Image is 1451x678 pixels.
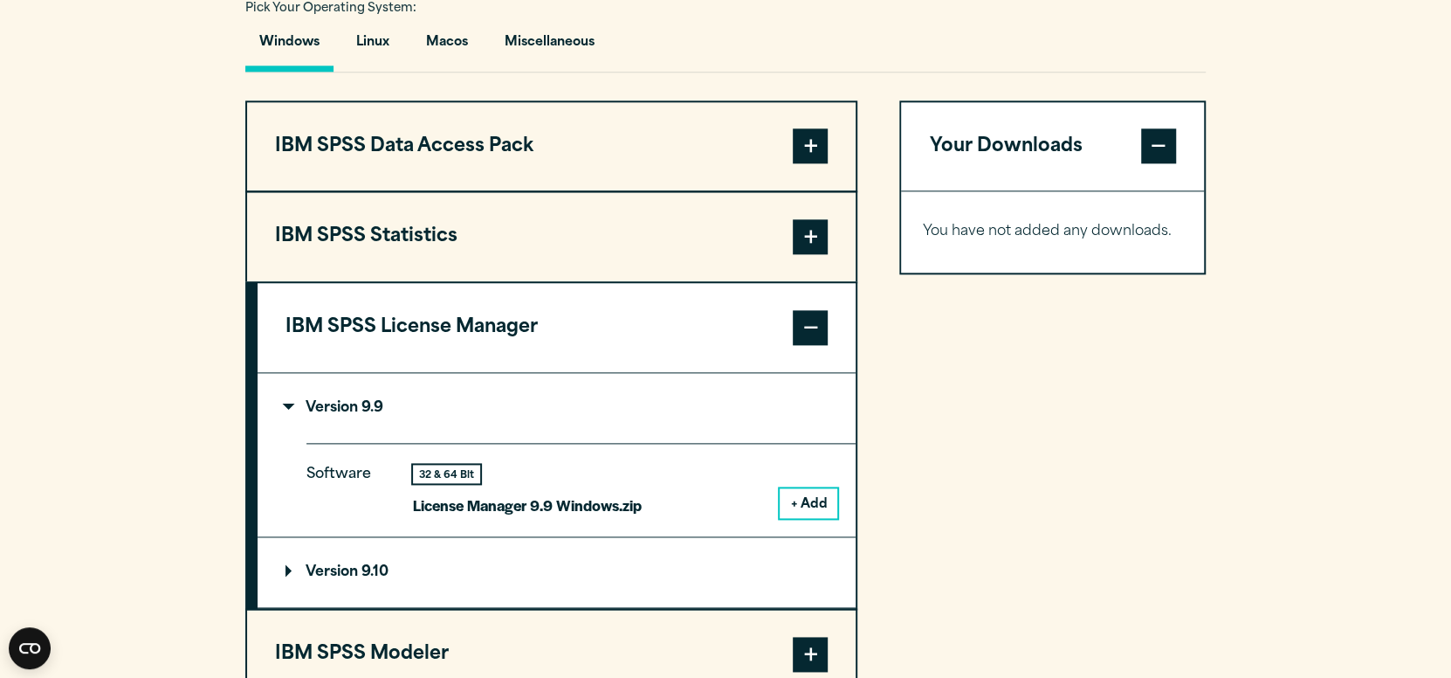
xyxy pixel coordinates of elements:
button: Windows [245,22,334,72]
button: Miscellaneous [491,22,609,72]
summary: Version 9.10 [258,537,856,607]
div: IBM SPSS License Manager [258,372,856,608]
button: Macos [412,22,482,72]
p: You have not added any downloads. [923,219,1182,245]
summary: Version 9.9 [258,373,856,443]
button: IBM SPSS Statistics [247,192,856,281]
button: Your Downloads [901,102,1204,191]
p: Software [306,462,385,504]
p: License Manager 9.9 Windows.zip [413,493,642,518]
button: Open CMP widget [9,627,51,669]
button: + Add [780,488,837,518]
button: IBM SPSS License Manager [258,283,856,372]
button: IBM SPSS Data Access Pack [247,102,856,191]
p: Version 9.10 [285,565,389,579]
button: Linux [342,22,403,72]
span: Pick Your Operating System: [245,3,416,14]
p: Version 9.9 [285,401,383,415]
div: 32 & 64 Bit [413,465,480,483]
div: Your Downloads [901,190,1204,273]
